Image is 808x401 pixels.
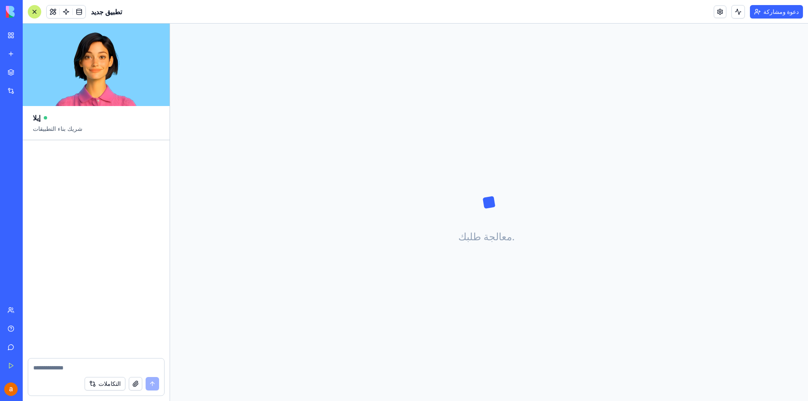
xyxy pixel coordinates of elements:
button: التكاملات [85,377,125,390]
font: معالجة طلبك [458,231,512,243]
font: تطبيق جديد [91,8,122,16]
font: إيلا [33,114,40,122]
button: دعوة ومشاركة [750,5,803,19]
img: ACg8ocJzwVWJis8oIP_2U279wMXPHHnLbHx2D3PZAKM97Otblr-Y7X8=s96-c [4,382,18,396]
font: دعوة ومشاركة [763,8,799,15]
font: شريك بناء التطبيقات [33,125,82,132]
font: . [512,231,515,243]
img: الشعار [6,6,58,18]
font: التكاملات [98,380,121,387]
